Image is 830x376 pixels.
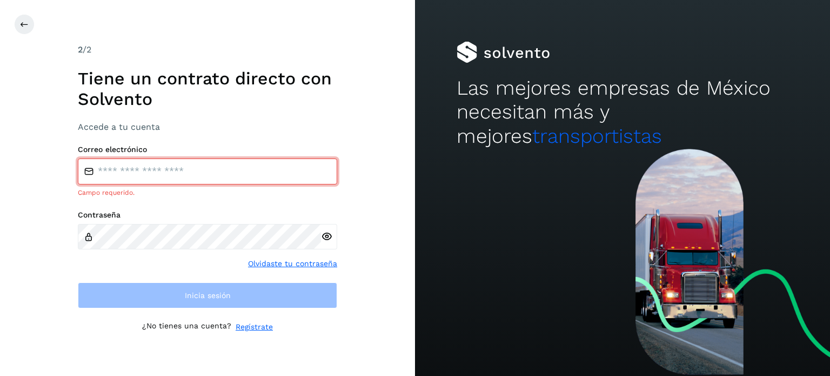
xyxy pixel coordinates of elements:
div: /2 [78,43,337,56]
span: Inicia sesión [185,292,231,299]
a: Regístrate [236,321,273,333]
span: 2 [78,44,83,55]
a: Olvidaste tu contraseña [248,258,337,269]
h1: Tiene un contrato directo con Solvento [78,68,337,110]
button: Inicia sesión [78,282,337,308]
label: Correo electrónico [78,145,337,154]
p: ¿No tienes una cuenta? [142,321,231,333]
h3: Accede a tu cuenta [78,122,337,132]
div: Campo requerido. [78,188,337,197]
h2: Las mejores empresas de México necesitan más y mejores [457,76,788,148]
label: Contraseña [78,210,337,220]
span: transportistas [532,124,662,148]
